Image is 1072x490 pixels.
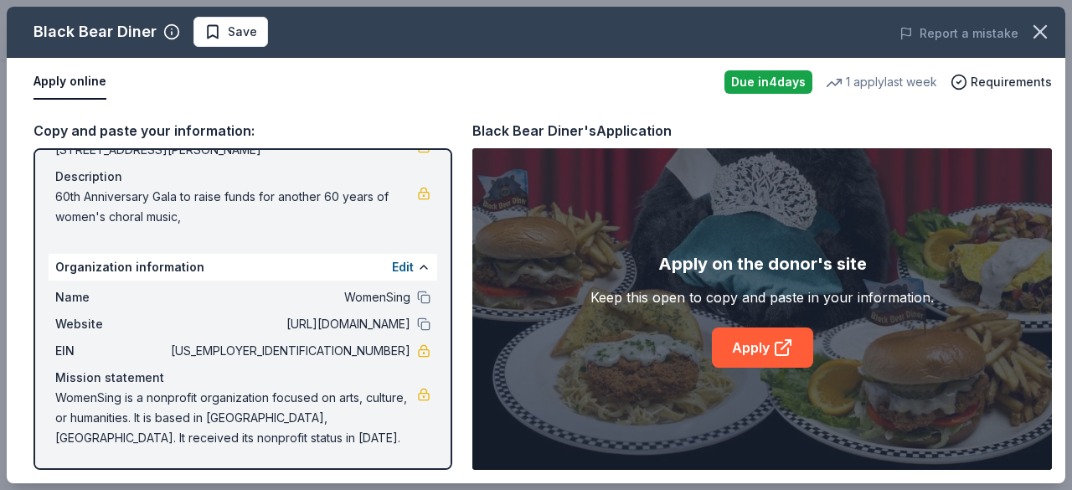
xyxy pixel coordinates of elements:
div: Apply on the donor's site [658,250,867,277]
span: [STREET_ADDRESS][PERSON_NAME] [55,140,417,160]
span: Website [55,314,167,334]
span: WomenSing [167,287,410,307]
div: 1 apply last week [826,72,937,92]
div: Organization information [49,254,437,281]
button: Edit [392,257,414,277]
span: Save [228,22,257,42]
span: [URL][DOMAIN_NAME] [167,314,410,334]
span: Requirements [971,72,1052,92]
span: 60th Anniversary Gala to raise funds for another 60 years of women's choral music, [55,187,417,227]
button: Apply online [33,64,106,100]
div: Black Bear Diner's Application [472,120,672,142]
div: Description [55,167,430,187]
span: EIN [55,341,167,361]
span: Name [55,287,167,307]
span: [US_EMPLOYER_IDENTIFICATION_NUMBER] [167,341,410,361]
div: Keep this open to copy and paste in your information. [590,287,934,307]
span: WomenSing is a nonprofit organization focused on arts, culture, or humanities. It is based in [GE... [55,388,417,448]
a: Apply [712,328,813,368]
div: Black Bear Diner [33,18,157,45]
div: Copy and paste your information: [33,120,452,142]
div: Due in 4 days [724,70,812,94]
button: Save [193,17,268,47]
button: Requirements [951,72,1052,92]
button: Report a mistake [899,23,1018,44]
div: Mission statement [55,368,430,388]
